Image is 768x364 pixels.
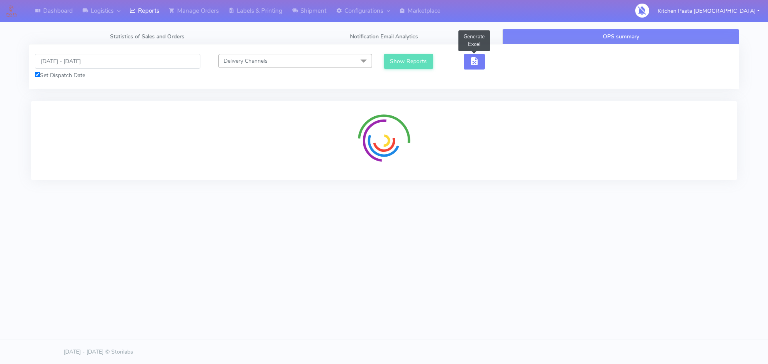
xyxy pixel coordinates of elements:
[35,54,200,69] input: Pick the Daterange
[652,3,766,19] button: Kitchen Pasta [DEMOGRAPHIC_DATA]
[224,57,268,65] span: Delivery Channels
[350,33,418,40] span: Notification Email Analytics
[29,29,739,44] ul: Tabs
[110,33,184,40] span: Statistics of Sales and Orders
[603,33,639,40] span: OPS summary
[354,111,414,171] img: spinner-radial.svg
[35,71,200,80] div: Set Dispatch Date
[384,54,433,69] button: Show Reports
